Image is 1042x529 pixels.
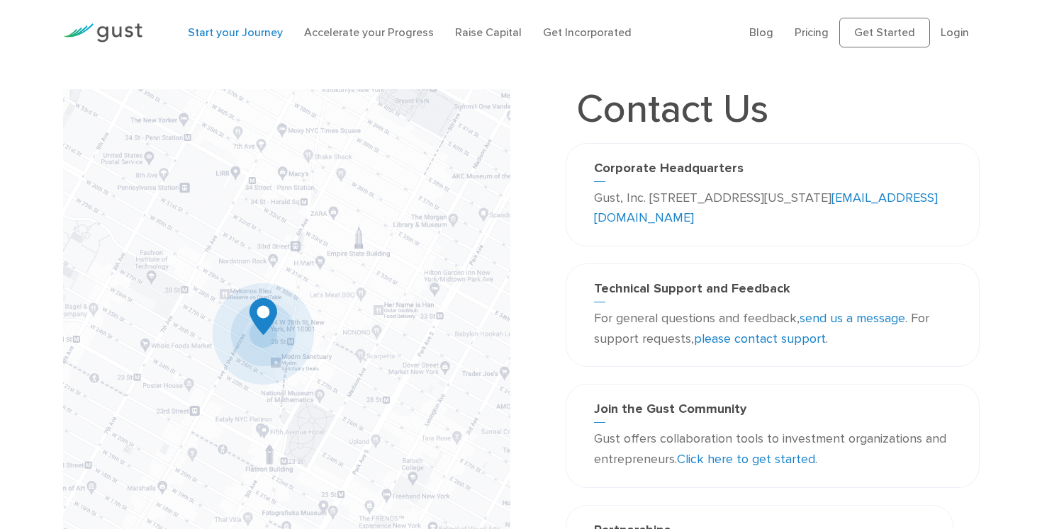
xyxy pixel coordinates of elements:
[566,89,779,129] h1: Contact Us
[677,452,815,467] a: Click here to get started
[800,311,905,326] a: send us a message
[594,281,951,302] h3: Technical Support and Feedback
[543,25,632,39] a: Get Incorporated
[594,402,951,423] h3: Join the Gust Community
[839,18,930,47] a: Get Started
[694,331,826,346] a: please contact support
[455,25,522,39] a: Raise Capital
[594,188,951,229] p: Gust, Inc. [STREET_ADDRESS][US_STATE]
[749,25,773,39] a: Blog
[188,25,283,39] a: Start your Journey
[795,25,829,39] a: Pricing
[63,23,142,42] img: Gust Logo
[594,429,951,470] p: Gust offers collaboration tools to investment organizations and entrepreneurs. .
[941,25,969,39] a: Login
[304,25,434,39] a: Accelerate your Progress
[594,309,951,350] p: For general questions and feedback, . For support requests, .
[594,161,951,182] h3: Corporate Headquarters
